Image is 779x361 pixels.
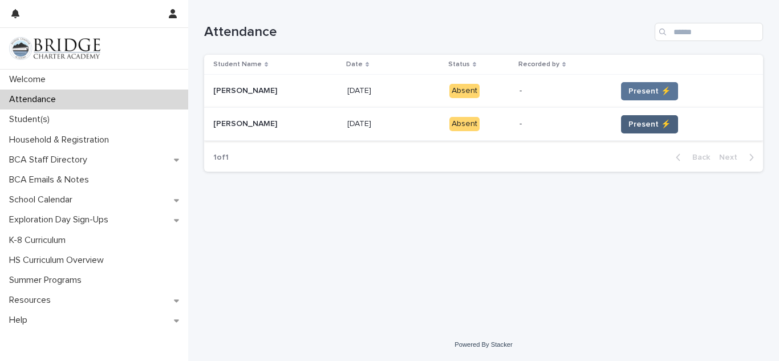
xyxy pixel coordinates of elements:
[719,153,744,161] span: Next
[5,114,59,125] p: Student(s)
[204,75,763,108] tr: [PERSON_NAME][PERSON_NAME] [DATE][DATE] Absent-Present ⚡
[5,255,113,266] p: HS Curriculum Overview
[685,153,710,161] span: Back
[449,84,480,98] div: Absent
[5,235,75,246] p: K-8 Curriculum
[667,152,715,163] button: Back
[204,108,763,141] tr: [PERSON_NAME][PERSON_NAME] [DATE][DATE] Absent-Present ⚡
[520,119,607,129] p: -
[621,115,678,133] button: Present ⚡
[715,152,763,163] button: Next
[455,341,512,348] a: Powered By Stacker
[5,295,60,306] p: Resources
[5,315,36,326] p: Help
[449,117,480,131] div: Absent
[621,82,678,100] button: Present ⚡
[9,37,100,60] img: V1C1m3IdTEidaUdm9Hs0
[5,214,117,225] p: Exploration Day Sign-Ups
[347,84,374,96] p: [DATE]
[213,84,279,96] p: [PERSON_NAME]
[518,58,559,71] p: Recorded by
[628,86,671,97] span: Present ⚡
[5,194,82,205] p: School Calendar
[5,275,91,286] p: Summer Programs
[347,117,374,129] p: [DATE]
[5,74,55,85] p: Welcome
[204,144,238,172] p: 1 of 1
[213,58,262,71] p: Student Name
[5,94,65,105] p: Attendance
[655,23,763,41] input: Search
[628,119,671,130] span: Present ⚡
[204,24,650,40] h1: Attendance
[5,175,98,185] p: BCA Emails & Notes
[5,155,96,165] p: BCA Staff Directory
[213,117,279,129] p: [PERSON_NAME]
[346,58,363,71] p: Date
[5,135,118,145] p: Household & Registration
[448,58,470,71] p: Status
[520,86,607,96] p: -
